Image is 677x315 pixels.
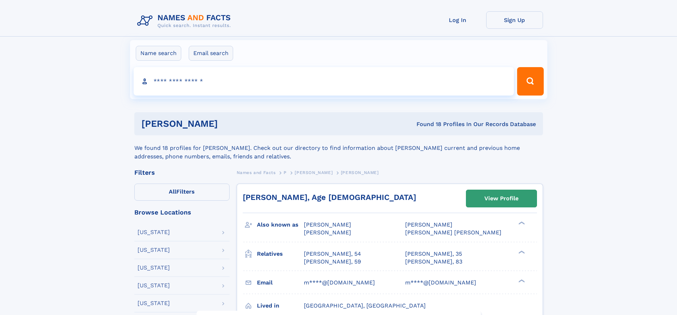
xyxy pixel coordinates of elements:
span: P [284,170,287,175]
a: [PERSON_NAME] [295,168,333,177]
h3: Relatives [257,248,304,260]
div: [US_STATE] [138,229,170,235]
h3: Also known as [257,219,304,231]
div: ❯ [517,221,525,226]
span: [PERSON_NAME] [304,221,351,228]
a: View Profile [466,190,537,207]
a: P [284,168,287,177]
div: [US_STATE] [138,265,170,271]
h3: Lived in [257,300,304,312]
span: [GEOGRAPHIC_DATA], [GEOGRAPHIC_DATA] [304,302,426,309]
h3: Email [257,277,304,289]
img: Logo Names and Facts [134,11,237,31]
label: Filters [134,184,230,201]
div: [US_STATE] [138,300,170,306]
label: Email search [189,46,233,61]
span: [PERSON_NAME] [PERSON_NAME] [405,229,501,236]
span: [PERSON_NAME] [405,221,452,228]
a: Names and Facts [237,168,276,177]
div: Browse Locations [134,209,230,216]
a: Log In [429,11,486,29]
div: Filters [134,169,230,176]
div: We found 18 profiles for [PERSON_NAME]. Check out our directory to find information about [PERSON... [134,135,543,161]
span: [PERSON_NAME] [295,170,333,175]
a: Sign Up [486,11,543,29]
button: Search Button [517,67,543,96]
div: [US_STATE] [138,283,170,288]
div: ❯ [517,250,525,254]
a: [PERSON_NAME], 54 [304,250,361,258]
h1: [PERSON_NAME] [141,119,317,128]
span: [PERSON_NAME] [304,229,351,236]
label: Name search [136,46,181,61]
span: [PERSON_NAME] [341,170,379,175]
div: View Profile [484,190,519,207]
div: Found 18 Profiles In Our Records Database [317,120,536,128]
a: [PERSON_NAME], 59 [304,258,361,266]
div: [US_STATE] [138,247,170,253]
input: search input [134,67,514,96]
a: [PERSON_NAME], Age [DEMOGRAPHIC_DATA] [243,193,416,202]
div: ❯ [517,278,525,283]
a: [PERSON_NAME], 35 [405,250,462,258]
a: [PERSON_NAME], 83 [405,258,462,266]
span: All [169,188,176,195]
